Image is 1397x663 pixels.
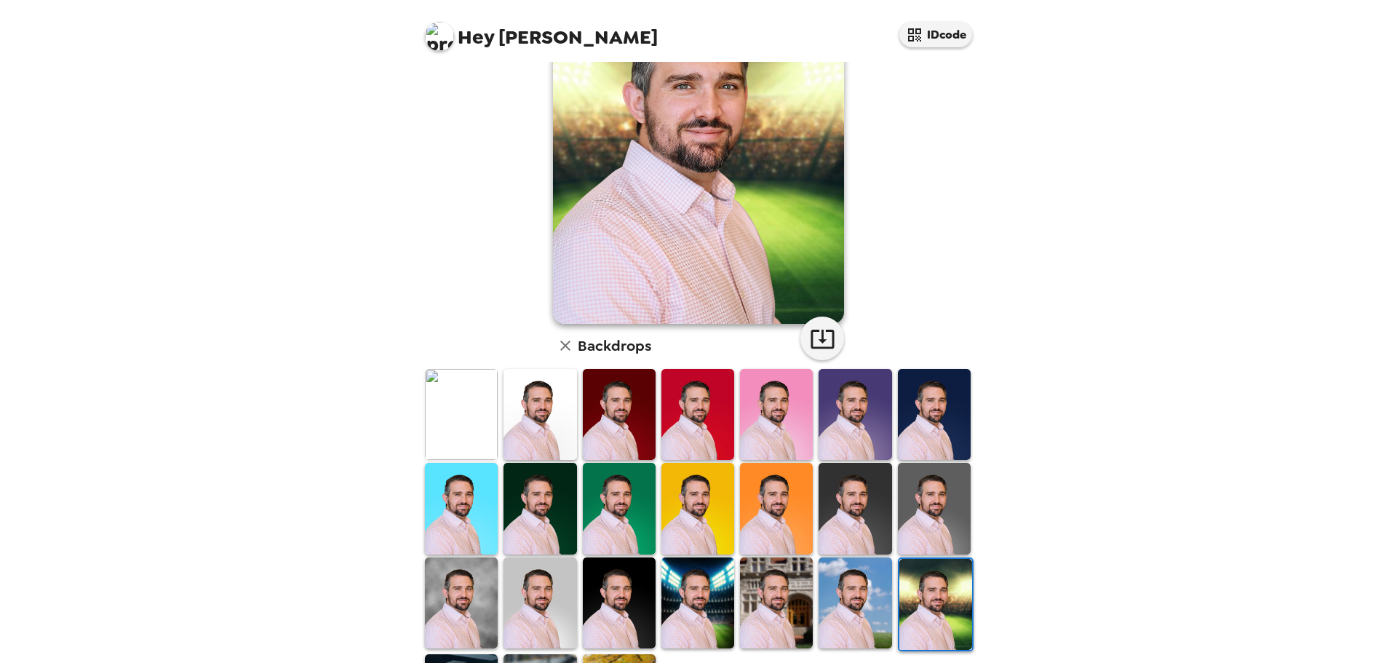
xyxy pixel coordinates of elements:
[425,22,454,51] img: profile pic
[899,22,972,47] button: IDcode
[458,24,494,50] span: Hey
[425,15,658,47] span: [PERSON_NAME]
[425,369,498,460] img: Original
[578,334,651,357] h6: Backdrops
